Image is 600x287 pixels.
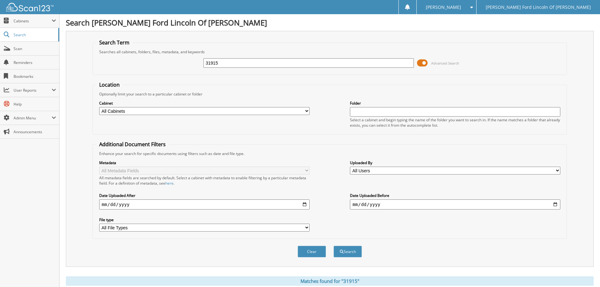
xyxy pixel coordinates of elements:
span: Scan [14,46,56,51]
div: Enhance your search for specific documents using filters such as date and file type. [96,151,563,156]
span: [PERSON_NAME] Ford Lincoln Of [PERSON_NAME] [486,5,591,9]
input: start [99,199,310,210]
label: Cabinet [99,100,310,106]
div: Optionally limit your search to a particular cabinet or folder [96,91,563,97]
button: Clear [298,246,326,257]
a: here [165,181,174,186]
span: Reminders [14,60,56,65]
span: Advanced Search [431,61,459,66]
span: Cabinets [14,18,52,24]
label: Metadata [99,160,310,165]
legend: Search Term [96,39,133,46]
legend: Additional Document Filters [96,141,169,148]
div: Matches found for "31915" [66,276,594,286]
span: Search [14,32,55,37]
span: Help [14,101,56,107]
input: end [350,199,560,210]
span: [PERSON_NAME] [426,5,461,9]
button: Search [334,246,362,257]
label: Folder [350,100,560,106]
span: Admin Menu [14,115,52,121]
label: Date Uploaded Before [350,193,560,198]
div: Searches all cabinets, folders, files, metadata, and keywords [96,49,563,55]
span: User Reports [14,88,52,93]
label: Date Uploaded After [99,193,310,198]
label: File type [99,217,310,222]
img: scan123-logo-white.svg [6,3,54,11]
h1: Search [PERSON_NAME] Ford Lincoln Of [PERSON_NAME] [66,17,594,28]
legend: Location [96,81,123,88]
div: All metadata fields are searched by default. Select a cabinet with metadata to enable filtering b... [99,175,310,186]
div: Select a cabinet and begin typing the name of the folder you want to search in. If the name match... [350,117,560,128]
label: Uploaded By [350,160,560,165]
span: Bookmarks [14,74,56,79]
span: Announcements [14,129,56,135]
